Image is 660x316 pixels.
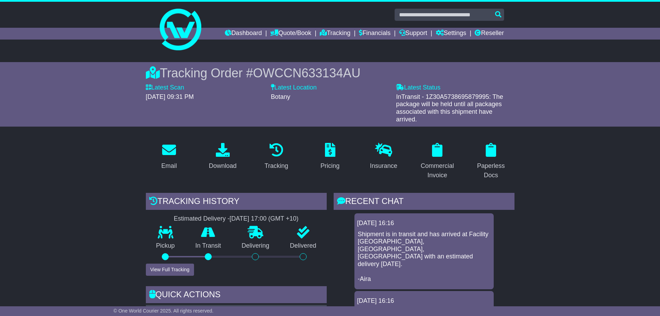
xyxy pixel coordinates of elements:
[146,193,327,212] div: Tracking history
[146,264,194,276] button: View Full Tracking
[231,242,280,250] p: Delivering
[414,140,461,182] a: Commercial Invoice
[253,66,360,80] span: OWCCN633134AU
[280,242,327,250] p: Delivered
[146,215,327,223] div: Estimated Delivery -
[146,242,185,250] p: Pickup
[185,242,231,250] p: In Transit
[270,28,311,40] a: Quote/Book
[358,231,490,283] p: Shipment is in transit and has arrived at Facility [GEOGRAPHIC_DATA], [GEOGRAPHIC_DATA], [GEOGRAP...
[357,220,491,227] div: [DATE] 16:16
[357,297,491,305] div: [DATE] 16:16
[370,161,397,171] div: Insurance
[271,93,290,100] span: Botany
[146,93,194,100] span: [DATE] 09:31 PM
[146,286,327,305] div: Quick Actions
[399,28,427,40] a: Support
[436,28,466,40] a: Settings
[230,215,299,223] div: [DATE] 17:00 (GMT +10)
[468,140,514,182] a: Paperless Docs
[396,84,440,92] label: Latest Status
[475,28,504,40] a: Reseller
[472,161,510,180] div: Paperless Docs
[366,140,402,173] a: Insurance
[146,66,514,80] div: Tracking Order #
[146,84,184,92] label: Latest Scan
[225,28,262,40] a: Dashboard
[359,28,390,40] a: Financials
[320,161,340,171] div: Pricing
[264,161,288,171] div: Tracking
[320,28,350,40] a: Tracking
[260,140,292,173] a: Tracking
[271,84,317,92] label: Latest Location
[419,161,456,180] div: Commercial Invoice
[209,161,237,171] div: Download
[161,161,177,171] div: Email
[114,308,214,314] span: © One World Courier 2025. All rights reserved.
[157,140,181,173] a: Email
[396,93,503,123] span: InTransit - 1Z30A5738695879995: The package will be held until all packages associated with this ...
[316,140,344,173] a: Pricing
[334,193,514,212] div: RECENT CHAT
[204,140,241,173] a: Download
